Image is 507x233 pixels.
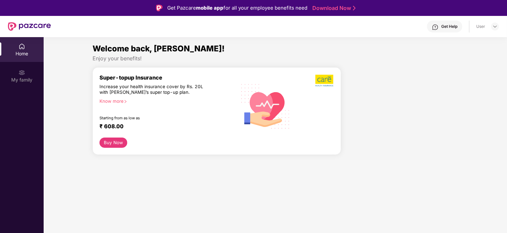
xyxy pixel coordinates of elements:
div: Know more [99,98,232,103]
strong: mobile app [196,5,223,11]
div: Increase your health insurance cover by Rs. 20L with [PERSON_NAME]’s super top-up plan. [99,84,208,96]
div: ₹ 608.00 [99,123,230,131]
div: User [476,24,485,29]
img: svg+xml;base64,PHN2ZyBpZD0iSGVscC0zMngzMiIgeG1sbnM9Imh0dHA6Ly93d3cudzMub3JnLzIwMDAvc3ZnIiB3aWR0aD... [432,24,439,30]
img: svg+xml;base64,PHN2ZyBpZD0iSG9tZSIgeG1sbnM9Imh0dHA6Ly93d3cudzMub3JnLzIwMDAvc3ZnIiB3aWR0aD0iMjAiIG... [19,43,25,50]
span: right [124,100,127,103]
span: Welcome back, [PERSON_NAME]! [93,44,225,53]
img: New Pazcare Logo [8,22,51,31]
div: Enjoy your benefits! [93,55,458,62]
img: Logo [156,5,163,11]
img: Stroke [353,5,356,12]
img: svg+xml;base64,PHN2ZyB4bWxucz0iaHR0cDovL3d3dy53My5vcmcvMjAwMC9zdmciIHhtbG5zOnhsaW5rPSJodHRwOi8vd3... [236,76,295,136]
button: Buy Now [99,138,128,148]
div: Super-topup Insurance [99,74,236,81]
div: Get Pazcare for all your employee benefits need [167,4,307,12]
img: svg+xml;base64,PHN2ZyBpZD0iRHJvcGRvd24tMzJ4MzIiIHhtbG5zPSJodHRwOi8vd3d3LnczLm9yZy8yMDAwL3N2ZyIgd2... [492,24,498,29]
div: Get Help [441,24,457,29]
a: Download Now [312,5,354,12]
img: b5dec4f62d2307b9de63beb79f102df3.png [315,74,334,87]
div: Starting from as low as [99,116,208,120]
img: svg+xml;base64,PHN2ZyB3aWR0aD0iMjAiIGhlaWdodD0iMjAiIHZpZXdCb3g9IjAgMCAyMCAyMCIgZmlsbD0ibm9uZSIgeG... [19,69,25,76]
